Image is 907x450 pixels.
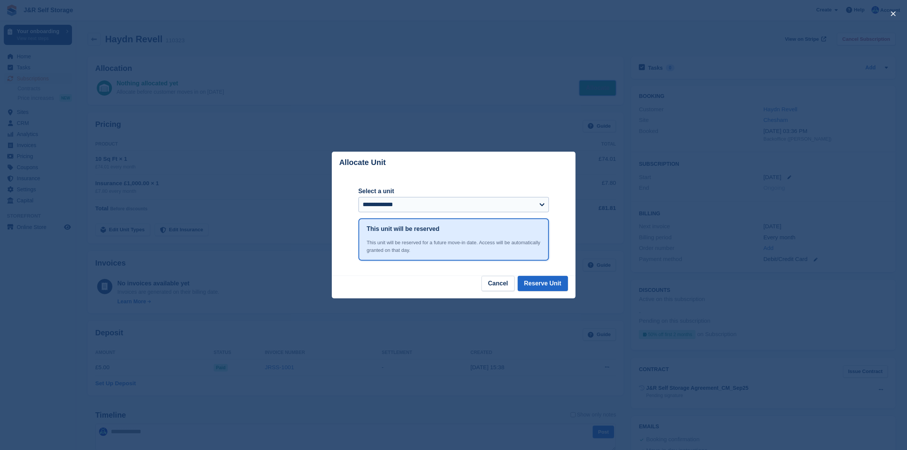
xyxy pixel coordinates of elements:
h1: This unit will be reserved [367,224,440,234]
label: Select a unit [358,187,549,196]
div: This unit will be reserved for a future move-in date. Access will be automatically granted on tha... [367,239,541,254]
button: close [887,8,899,20]
button: Reserve Unit [518,276,568,291]
p: Allocate Unit [339,158,386,167]
button: Cancel [481,276,514,291]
